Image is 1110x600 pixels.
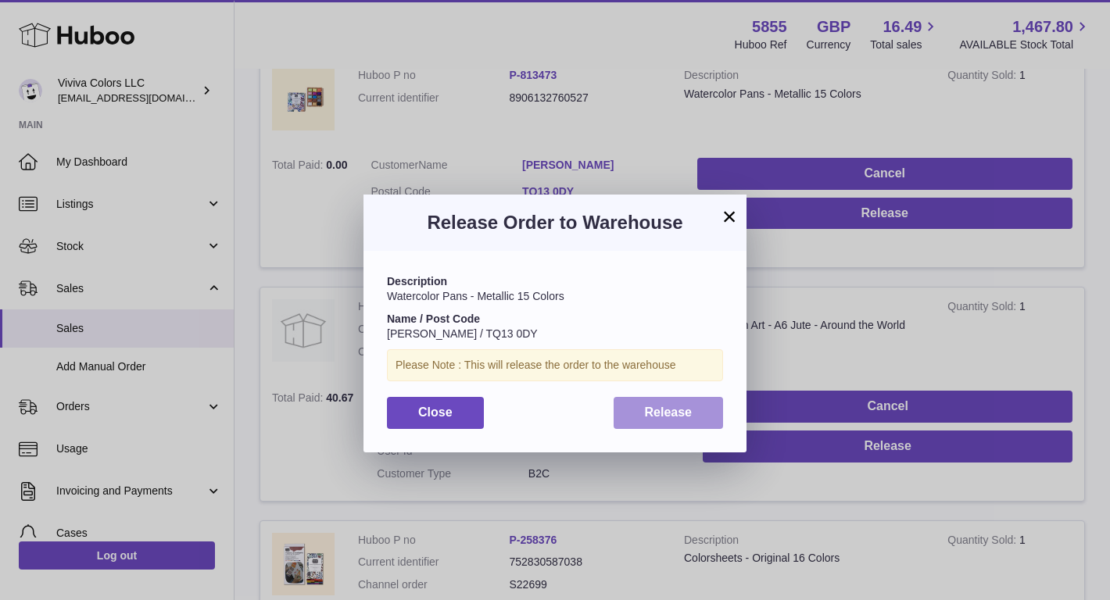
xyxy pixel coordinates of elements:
[614,397,724,429] button: Release
[720,207,739,226] button: ×
[387,290,564,302] span: Watercolor Pans - Metallic 15 Colors
[387,312,480,325] strong: Name / Post Code
[387,397,484,429] button: Close
[645,405,693,419] span: Release
[387,275,447,287] strong: Description
[387,349,723,381] div: Please Note : This will release the order to the warehouse
[387,327,538,340] span: [PERSON_NAME] / TQ13 0DY
[418,405,453,419] span: Close
[387,210,723,235] h3: Release Order to Warehouse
